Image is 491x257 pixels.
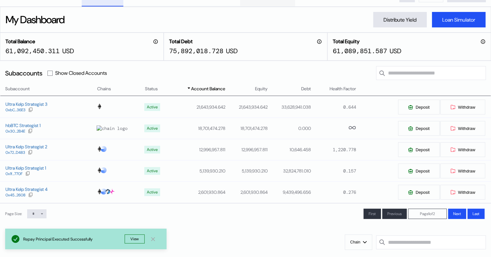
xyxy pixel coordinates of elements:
div: Ultra Kelp Strategist 2 [5,144,47,150]
span: Chain [350,240,360,244]
img: chain logo [97,125,128,131]
img: chain logo [97,167,102,173]
span: Account Balance [191,85,225,92]
td: 32,824,781.010 [268,160,311,182]
div: Ultra Kelp Strategist 3 [5,101,47,107]
div: Repay Principal Executed Successfully [23,236,125,242]
button: Previous [382,209,407,219]
button: Deposit [398,121,440,136]
td: 18,701,474.278 [169,118,225,139]
h2: Total Balance [5,38,35,45]
img: chain logo [105,189,111,194]
img: chain logo [101,167,107,173]
button: Next [448,209,466,219]
span: Withdraw [458,190,475,195]
td: 2,601,930.864 [226,182,268,203]
div: Active [147,126,158,131]
label: Show Closed Accounts [55,70,107,76]
button: Deposit [398,184,440,200]
div: My Dashboard [5,13,64,26]
td: 1,220.778 [311,139,356,160]
h2: Total Debt [169,38,193,45]
td: 33,628,941.038 [268,96,311,118]
div: Active [147,147,158,152]
div: Ultra Kelp Strategist 4 [5,186,47,192]
span: Health Factor [330,85,356,92]
td: 0.644 [311,96,356,118]
td: 0.000 [268,118,311,139]
button: Chain [345,234,372,250]
img: chain logo [97,146,102,152]
button: First [363,209,381,219]
div: 0x72...D483 [5,150,25,155]
div: 61,089,851.587 [333,47,387,55]
button: Withdraw [440,184,486,200]
button: Withdraw [440,99,486,115]
span: Deposit [415,190,429,195]
span: Deposit [415,169,429,173]
span: Equity [255,85,268,92]
button: View [125,234,145,243]
span: Deposit [415,147,429,152]
span: Page 1 of 2 [420,211,435,216]
div: 0x30...2B4E [5,129,25,133]
h2: Total Equity [333,38,360,45]
button: Withdraw [440,121,486,136]
img: chain logo [97,189,102,194]
td: 21,643,934.642 [226,96,268,118]
div: 0x1f...770F [5,172,23,176]
span: Previous [387,211,402,216]
span: Withdraw [458,126,475,131]
div: USD [226,47,238,55]
button: Loan Simulator [432,12,486,27]
td: 5,139,930.210 [226,160,268,182]
div: USD [62,47,74,55]
span: Next [453,211,461,216]
span: Withdraw [458,147,475,152]
td: 5,139,930.210 [169,160,225,182]
span: Withdraw [458,105,475,110]
button: Deposit [398,99,440,115]
span: Chains [97,85,111,92]
td: 10,646.458 [268,139,311,160]
div: Active [147,105,158,109]
div: Subaccounts [5,69,42,77]
button: Withdraw [440,163,486,179]
div: 0xbC...36E3 [5,108,26,112]
div: Page Size: [5,211,22,216]
td: 18,701,474.278 [226,118,268,139]
td: 21,643,934.642 [169,96,225,118]
td: 0.276 [311,182,356,203]
img: chain logo [101,146,107,152]
img: chain logo [101,189,107,194]
div: Ultra Kelp Strategist 1 [5,165,46,171]
img: chain logo [109,189,115,194]
td: 12,996,957.811 [226,139,268,160]
span: Debt [301,85,311,92]
div: 0x45...2608 [5,193,26,197]
button: Withdraw [440,142,486,157]
td: 2,601,930.864 [169,182,225,203]
span: Subaccount [5,85,30,92]
img: chain logo [97,104,102,109]
span: Deposit [415,105,429,110]
div: 61,092,450.311 [5,47,60,55]
div: Active [147,190,158,194]
button: Deposit [398,142,440,157]
div: Loan Simulator [442,16,475,23]
div: 75,892,018.728 [169,47,223,55]
div: Distribute Yield [384,16,416,23]
span: Status [145,85,158,92]
div: Active [147,169,158,173]
span: Deposit [415,126,429,131]
button: Distribute Yield [373,12,427,27]
td: 0.157 [311,160,356,182]
td: 12,996,957.811 [169,139,225,160]
span: Withdraw [458,169,475,173]
td: 9,439,496.656 [268,182,311,203]
button: Deposit [398,163,440,179]
div: USD [390,47,401,55]
span: First [369,211,376,216]
span: Last [473,211,479,216]
button: Last [467,209,485,219]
